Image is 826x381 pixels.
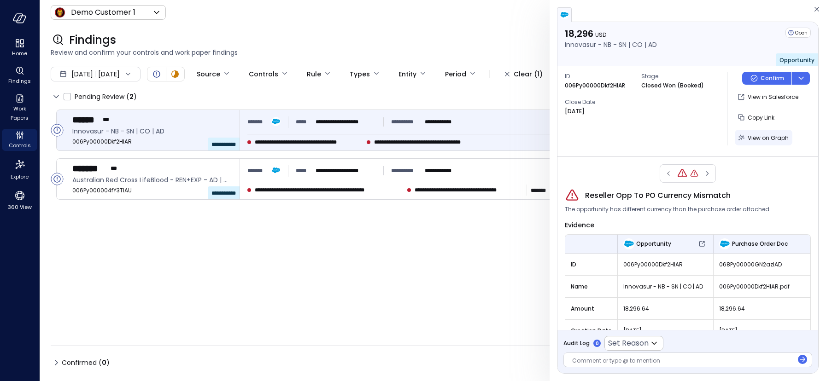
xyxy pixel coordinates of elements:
span: 18,296.64 [719,304,805,313]
div: ( ) [126,92,137,102]
div: Period [445,66,466,82]
p: 18,296 [565,28,657,40]
span: Name [571,282,612,291]
span: 0 [102,358,106,367]
div: Rule [307,66,321,82]
span: ID [571,260,612,269]
span: Purchase Order Doc [732,239,788,248]
p: Confirm [761,74,784,83]
button: dropdown-icon-button [791,72,810,85]
span: USD [595,31,606,39]
span: 006Py00000Dkf2HIAR [72,137,232,146]
p: 0 [596,340,599,347]
span: Review and confirm your controls and work paper findings [51,47,815,58]
p: View in Salesforce [748,92,798,102]
span: [DATE] [623,326,708,335]
div: Home [2,37,37,59]
span: Home [12,49,27,58]
span: Findings [8,76,31,86]
span: 006Py000004fY3TIAU [72,186,232,195]
span: 2 [129,92,134,101]
span: 360 View [8,202,32,212]
span: Confirmed [62,355,110,370]
button: Copy Link [735,110,778,125]
span: Amount [571,304,612,313]
div: In Progress [170,69,181,80]
div: Findings [2,64,37,87]
div: Source [197,66,220,82]
span: Findings [69,33,116,47]
div: Reseller Opp To PO Start Date Mismatch [690,169,699,178]
div: Controls [249,66,278,82]
p: Innovasur - NB - SN | CO | AD [565,40,657,50]
span: 068Py00000GN2azIAD [719,260,805,269]
span: Opportunity [636,239,671,248]
div: Reseller Opp To PO Currency Mismatch [677,168,688,179]
span: Creation Date [571,326,612,335]
div: Button group with a nested menu [742,72,810,85]
span: Work Papers [6,104,34,122]
div: Open [785,28,811,38]
button: Confirm [742,72,791,85]
span: Pending Review [75,89,137,104]
span: Reseller Opp To PO Currency Mismatch [585,190,731,201]
div: Clear (1) [514,69,543,80]
span: Australian Red Cross LifeBlood - REN+EXP - AD | CO | PS [72,175,232,185]
div: Entity [398,66,416,82]
div: Explore [2,156,37,182]
span: Opportunity [779,56,814,64]
div: Controls [2,129,37,151]
img: Opportunity [623,238,634,249]
button: Clear (1) [497,66,550,82]
span: Stage [641,72,710,81]
img: Icon [54,7,65,18]
span: [DATE] [71,69,93,79]
span: Innovasur - NB - SN | CO | AD [72,126,232,136]
span: 18,296.64 [623,304,708,313]
div: Open [51,173,64,185]
span: ID [565,72,634,81]
span: View on Graph [748,134,789,142]
p: [DATE] [565,107,585,116]
img: Purchase Order Doc [719,238,730,249]
span: Audit Log [563,339,590,348]
img: salesforce [560,10,569,19]
span: The opportunity has different currency than the purchase order attached [565,205,769,214]
div: Open [51,124,64,137]
p: Demo Customer 1 [71,7,135,18]
button: View in Salesforce [735,89,802,105]
span: Explore [11,172,29,181]
span: Controls [9,141,31,150]
div: 360 View [2,188,37,213]
span: Innovasur - NB - SN | CO | AD [623,282,708,291]
div: Open [151,69,162,80]
span: Close Date [565,98,634,107]
span: [DATE] [719,326,805,335]
p: Set Reason [608,338,649,349]
span: Evidence [565,220,594,230]
div: Types [350,66,370,82]
div: Work Papers [2,92,37,123]
p: Closed Won (Booked) [641,81,704,90]
span: 006Py00000Dkf2HIAR [623,260,708,269]
span: Copy Link [748,114,774,121]
span: 006Py00000Dkf2HIAR.pdf [719,282,805,291]
div: ( ) [99,358,110,368]
p: 006Py00000Dkf2HIAR [565,81,625,90]
button: View on Graph [735,130,792,145]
